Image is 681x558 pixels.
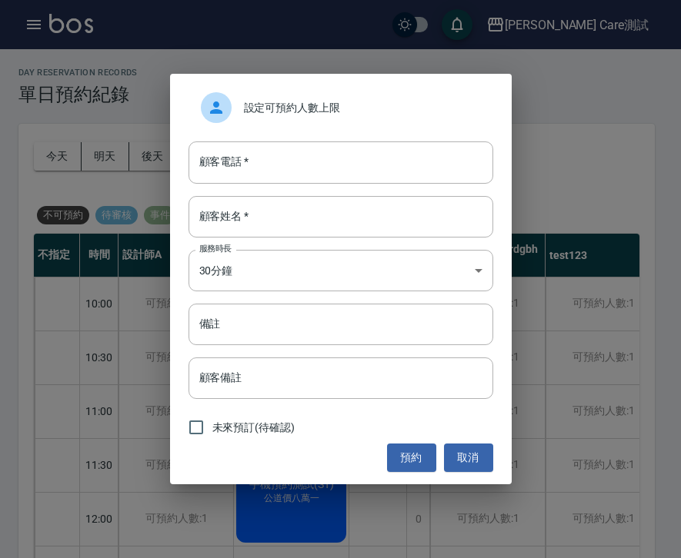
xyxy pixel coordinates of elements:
span: 設定可預約人數上限 [244,100,481,116]
div: 30分鐘 [189,250,493,291]
label: 服務時長 [199,243,232,254]
div: 設定可預約人數上限 [189,86,493,129]
span: 未來預訂(待確認) [212,420,295,436]
button: 預約 [387,443,436,472]
button: 取消 [444,443,493,472]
